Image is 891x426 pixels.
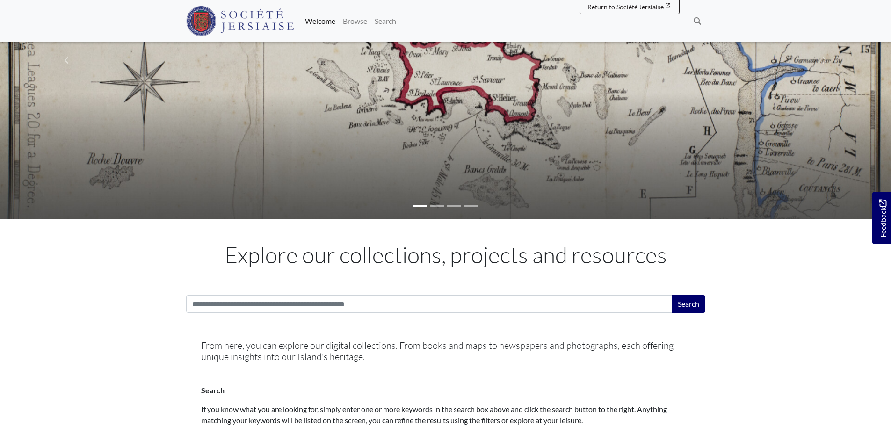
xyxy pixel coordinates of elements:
span: Return to Société Jersiaise [587,3,664,11]
img: Société Jersiaise [186,6,294,36]
p: If you know what you are looking for, simply enter one or more keywords in the search box above a... [201,404,690,426]
strong: Search [201,386,225,395]
button: Search [672,295,705,313]
a: Société Jersiaise logo [186,4,294,38]
h5: From here, you can explore our digital collections. From books and maps to newspapers and photogr... [201,340,690,362]
h1: Explore our collections, projects and resources [186,241,705,268]
a: Browse [339,12,371,30]
span: Feedback [877,199,888,237]
a: Welcome [301,12,339,30]
input: Search this collection... [186,295,672,313]
a: Search [371,12,400,30]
